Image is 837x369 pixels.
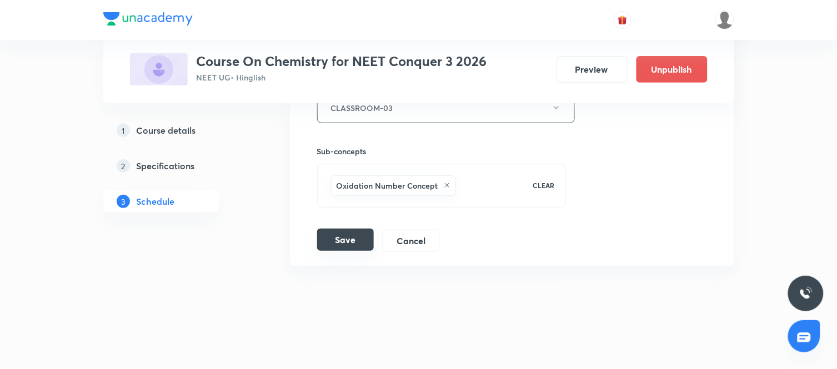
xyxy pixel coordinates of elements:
[317,229,374,251] button: Save
[557,56,628,83] button: Preview
[103,12,193,26] img: Company Logo
[137,159,195,173] h5: Specifications
[614,11,631,29] button: avatar
[618,15,628,25] img: avatar
[130,53,188,85] img: 1D253E23-8997-4A24-AC11-6B683ABB0C5B_plus.png
[533,180,554,190] p: CLEAR
[715,11,734,29] img: Md Khalid Hasan Ansari
[799,287,813,300] img: ttu
[103,119,254,141] a: 1Course details
[197,72,487,83] p: NEET UG • Hinglish
[317,145,567,157] h6: Sub-concepts
[103,155,254,177] a: 2Specifications
[337,180,438,191] h6: Oxidation Number Concept
[137,124,196,137] h5: Course details
[197,53,487,69] h3: Course On Chemistry for NEET Conquer 3 2026
[137,195,175,208] h5: Schedule
[117,195,130,208] p: 3
[117,159,130,173] p: 2
[317,93,575,123] button: CLASSROOM-03
[103,12,193,28] a: Company Logo
[383,230,440,252] button: Cancel
[117,124,130,137] p: 1
[636,56,708,83] button: Unpublish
